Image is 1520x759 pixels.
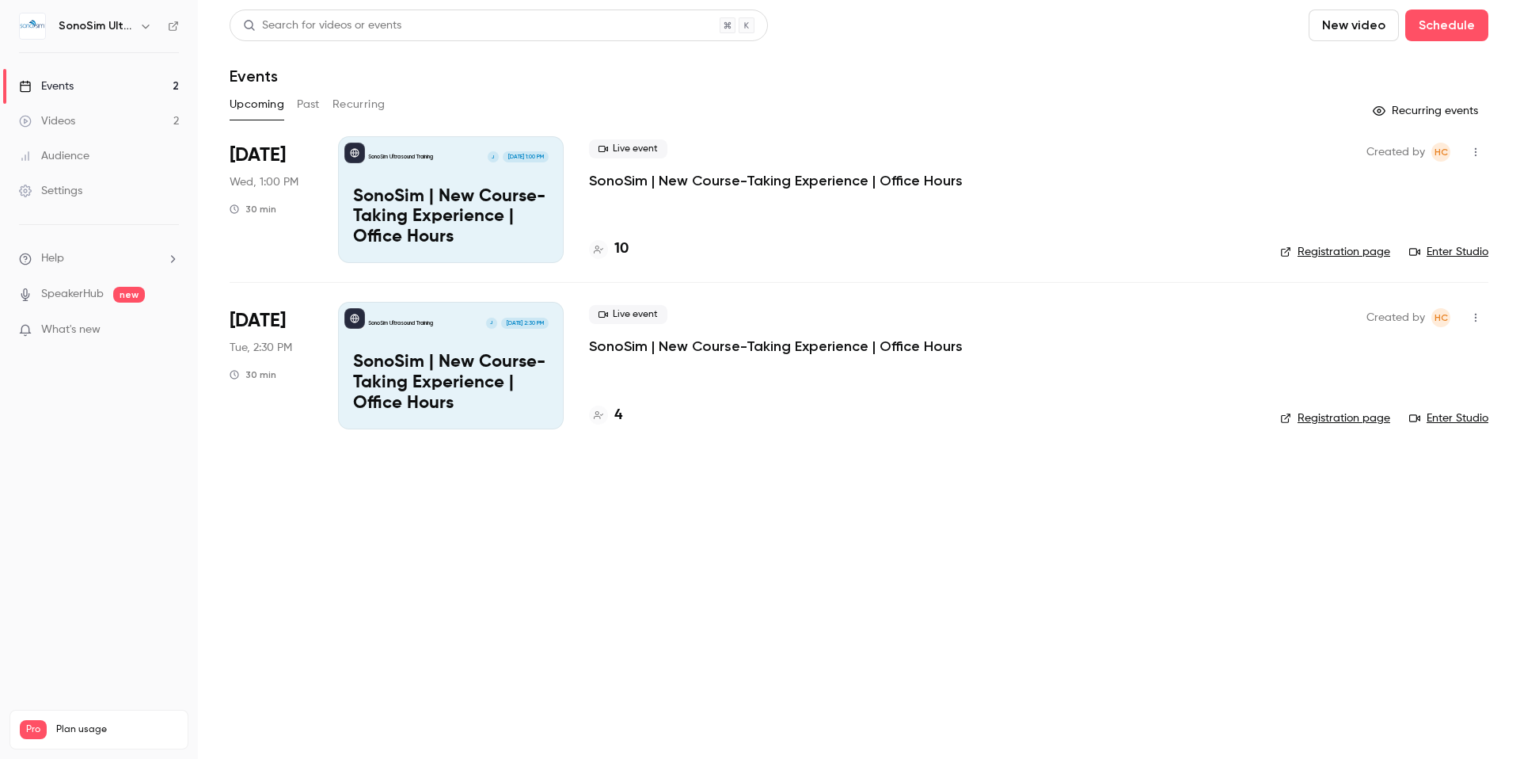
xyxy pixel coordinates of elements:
li: help-dropdown-opener [19,250,179,267]
span: Help [41,250,64,267]
span: Tue, 2:30 PM [230,340,292,356]
span: Created by [1366,143,1425,162]
span: [DATE] 2:30 PM [501,318,548,329]
a: SonoSim | New Course-Taking Experience | Office Hours [589,337,963,356]
a: Enter Studio [1409,244,1488,260]
iframe: Noticeable Trigger [160,323,179,338]
span: Created by [1366,308,1425,327]
button: Upcoming [230,92,284,117]
a: SonoSim | New Course-Taking Experience | Office Hours [589,171,963,190]
div: Settings [19,183,82,199]
div: Audience [19,148,89,164]
span: HC [1434,143,1448,162]
div: 30 min [230,203,276,215]
a: SpeakerHub [41,286,104,303]
div: 30 min [230,368,276,381]
a: 4 [589,405,622,426]
div: Events [19,78,74,94]
h4: 4 [614,405,622,426]
p: SonoSim Ultrasound Training [368,319,433,327]
span: Plan usage [56,723,178,736]
span: [DATE] [230,143,286,168]
span: Live event [589,305,667,324]
div: J [487,151,500,163]
span: Live event [589,139,667,158]
h4: 10 [614,238,629,260]
span: What's new [41,322,101,338]
img: SonoSim Ultrasound Training [20,13,45,39]
div: Videos [19,113,75,129]
span: [DATE] [230,308,286,334]
span: Holly Clark [1431,143,1450,162]
a: Registration page [1280,410,1390,426]
span: HC [1434,308,1448,327]
a: Registration page [1280,244,1390,260]
a: Enter Studio [1409,410,1488,426]
p: SonoSim | New Course-Taking Experience | Office Hours [353,353,549,414]
span: Holly Clark [1431,308,1450,327]
span: Wed, 1:00 PM [230,174,298,190]
h6: SonoSim Ultrasound Training [59,18,133,34]
button: Recurring events [1366,98,1488,124]
a: SonoSim | New Course-Taking Experience | Office HoursSonoSim Ultrasound TrainingJ[DATE] 1:00 PMSo... [338,136,564,263]
button: Schedule [1405,10,1488,41]
button: Recurring [332,92,386,117]
span: [DATE] 1:00 PM [503,151,548,162]
span: new [113,287,145,303]
p: SonoSim Ultrasound Training [368,153,433,161]
p: SonoSim | New Course-Taking Experience | Office Hours [353,187,549,248]
div: Oct 1 Wed, 1:00 PM (America/Los Angeles) [230,136,313,263]
div: Search for videos or events [243,17,401,34]
button: Past [297,92,320,117]
div: J [485,317,498,330]
button: New video [1309,10,1399,41]
span: Pro [20,720,47,739]
a: 10 [589,238,629,260]
div: Oct 7 Tue, 2:30 PM (America/Los Angeles) [230,302,313,429]
h1: Events [230,67,278,86]
a: SonoSim | New Course-Taking Experience | Office HoursSonoSim Ultrasound TrainingJ[DATE] 2:30 PMSo... [338,302,564,429]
